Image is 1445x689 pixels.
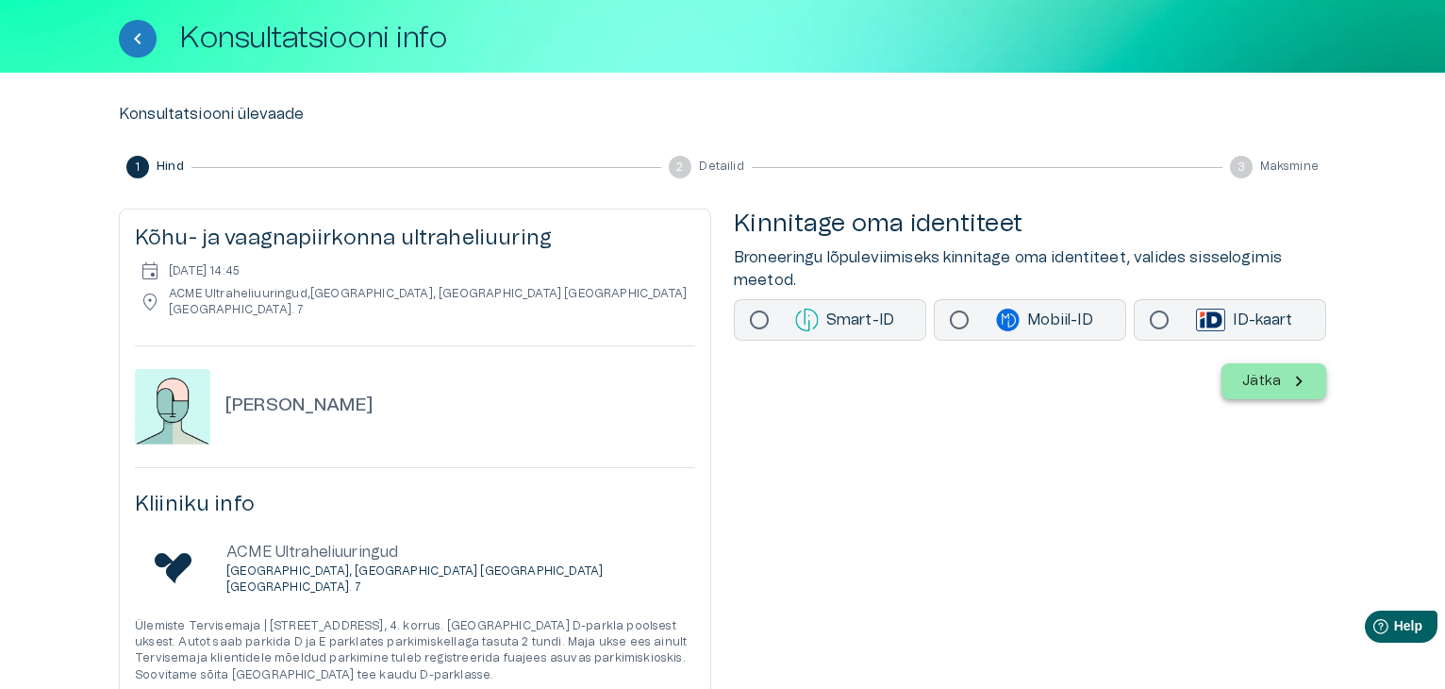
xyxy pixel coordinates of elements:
h6: [PERSON_NAME] [225,394,373,419]
p: Broneeringu lõpuleviimiseks kinnitage oma identiteet, valides sisselogimis meetod. [734,246,1326,292]
p: ACME Ultraheliuuringud , [GEOGRAPHIC_DATA], [GEOGRAPHIC_DATA] [GEOGRAPHIC_DATA] [GEOGRAPHIC_DATA]. 7 [169,286,695,318]
h4: Kinnitage oma identiteet [734,209,1326,239]
span: Maksmine [1260,159,1319,175]
p: Smart-ID [779,309,910,331]
p: ACME Ultraheliuuringud [226,541,695,563]
img: ACME Ultraheliuuringud logo [155,541,192,596]
text: 2 [677,161,684,173]
img: mobile-id login [996,309,1020,331]
p: Konsultatsiooni ülevaade [119,103,305,126]
p: Mobiil-ID [979,309,1110,331]
img: smart-id login [795,309,819,331]
span: location_on [139,291,161,313]
img: id-card login [1196,309,1225,331]
button: Jätka [1221,363,1326,399]
iframe: Help widget launcher [1298,603,1445,656]
span: Ülemiste Tervisemaja | [STREET_ADDRESS], 4. korrus. [GEOGRAPHIC_DATA] D-parkla poolsest uksest. A... [135,620,687,680]
p: ID-kaart [1179,309,1310,331]
img: doctor [135,369,210,445]
text: 1 [135,161,140,173]
span: Detailid [699,159,743,175]
button: Tagasi [119,20,157,58]
p: Jätka [1242,372,1281,392]
p: [GEOGRAPHIC_DATA], [GEOGRAPHIC_DATA] [GEOGRAPHIC_DATA] [GEOGRAPHIC_DATA]. 7 [226,563,695,596]
span: Hind [157,159,184,175]
p: [DATE] 14:45 [169,263,240,279]
h1: Konsultatsiooni info [179,22,447,55]
span: event [139,260,161,282]
text: 3 [1237,161,1245,173]
h5: Kliiniku info [135,491,695,518]
h5: Kõhu- ja vaagnapiirkonna ultraheliuuring [135,225,695,252]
